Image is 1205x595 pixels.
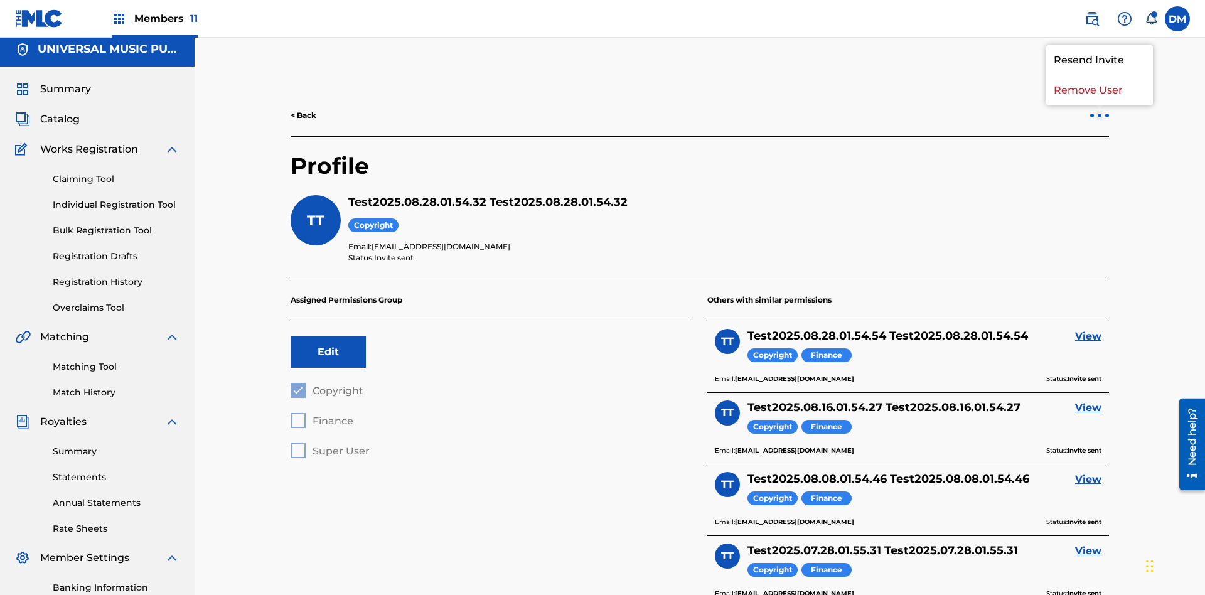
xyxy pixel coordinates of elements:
[801,491,852,506] span: Finance
[348,218,399,233] span: Copyright
[15,330,31,345] img: Matching
[53,301,179,314] a: Overclaims Tool
[1075,472,1101,487] a: View
[134,11,198,26] span: Members
[735,446,854,454] b: [EMAIL_ADDRESS][DOMAIN_NAME]
[721,405,734,421] span: TT
[747,491,798,506] span: Copyright
[715,517,854,528] p: Email:
[164,142,179,157] img: expand
[715,373,854,385] p: Email:
[1165,6,1190,31] div: User Menu
[1046,373,1101,385] p: Status:
[53,522,179,535] a: Rate Sheets
[721,549,734,564] span: TT
[747,544,1018,558] h5: Test2025.07.28.01.55.31 Test2025.07.28.01.55.31
[15,9,63,28] img: MLC Logo
[707,279,1109,321] p: Others with similar permissions
[735,375,854,383] b: [EMAIL_ADDRESS][DOMAIN_NAME]
[291,279,692,321] p: Assigned Permissions Group
[53,581,179,594] a: Banking Information
[15,112,30,127] img: Catalog
[348,195,1109,210] h5: Test2025.08.28.01.54.32 Test2025.08.28.01.54.32
[801,563,852,577] span: Finance
[53,386,179,399] a: Match History
[1075,400,1101,415] a: View
[348,252,1109,264] p: Status:
[291,152,1109,195] h2: Profile
[53,471,179,484] a: Statements
[372,242,510,251] span: [EMAIL_ADDRESS][DOMAIN_NAME]
[53,496,179,510] a: Annual Statements
[15,82,30,97] img: Summary
[15,82,91,97] a: SummarySummary
[15,142,31,157] img: Works Registration
[53,360,179,373] a: Matching Tool
[40,550,129,566] span: Member Settings
[747,420,798,434] span: Copyright
[15,112,80,127] a: CatalogCatalog
[164,414,179,429] img: expand
[747,400,1020,415] h5: Test2025.08.16.01.54.27 Test2025.08.16.01.54.27
[1145,13,1157,25] div: Notifications
[1046,517,1101,528] p: Status:
[348,241,1109,252] p: Email:
[53,250,179,263] a: Registration Drafts
[1068,375,1101,383] b: Invite sent
[53,224,179,237] a: Bulk Registration Tool
[747,563,798,577] span: Copyright
[53,445,179,458] a: Summary
[735,518,854,526] b: [EMAIL_ADDRESS][DOMAIN_NAME]
[1079,6,1105,31] a: Public Search
[1046,45,1153,75] p: Resend Invite
[40,112,80,127] span: Catalog
[1068,446,1101,454] b: Invite sent
[112,11,127,26] img: Top Rightsholders
[1170,394,1205,496] iframe: Resource Center
[1075,544,1101,559] a: View
[15,550,30,566] img: Member Settings
[1117,11,1132,26] img: help
[747,472,1029,486] h5: Test2025.08.08.01.54.46 Test2025.08.08.01.54.46
[291,336,366,368] button: Edit
[291,110,316,121] a: < Back
[801,348,852,363] span: Finance
[40,142,138,157] span: Works Registration
[1142,535,1205,595] iframe: Chat Widget
[801,420,852,434] span: Finance
[40,414,87,429] span: Royalties
[1075,329,1101,344] a: View
[1112,6,1137,31] div: Help
[38,42,179,56] h5: UNIVERSAL MUSIC PUB GROUP
[15,414,30,429] img: Royalties
[190,13,198,24] span: 11
[53,198,179,212] a: Individual Registration Tool
[1046,75,1153,105] p: Remove User
[307,212,324,229] span: TT
[1068,518,1101,526] b: Invite sent
[40,82,91,97] span: Summary
[721,334,734,349] span: TT
[164,330,179,345] img: expand
[747,329,1028,343] h5: Test2025.08.28.01.54.54 Test2025.08.28.01.54.54
[721,477,734,492] span: TT
[747,348,798,363] span: Copyright
[53,276,179,289] a: Registration History
[1084,11,1100,26] img: search
[1046,445,1101,456] p: Status:
[53,173,179,186] a: Claiming Tool
[715,445,854,456] p: Email:
[1146,547,1154,585] div: Drag
[374,253,414,262] span: Invite sent
[164,550,179,566] img: expand
[15,42,30,57] img: Accounts
[40,330,89,345] span: Matching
